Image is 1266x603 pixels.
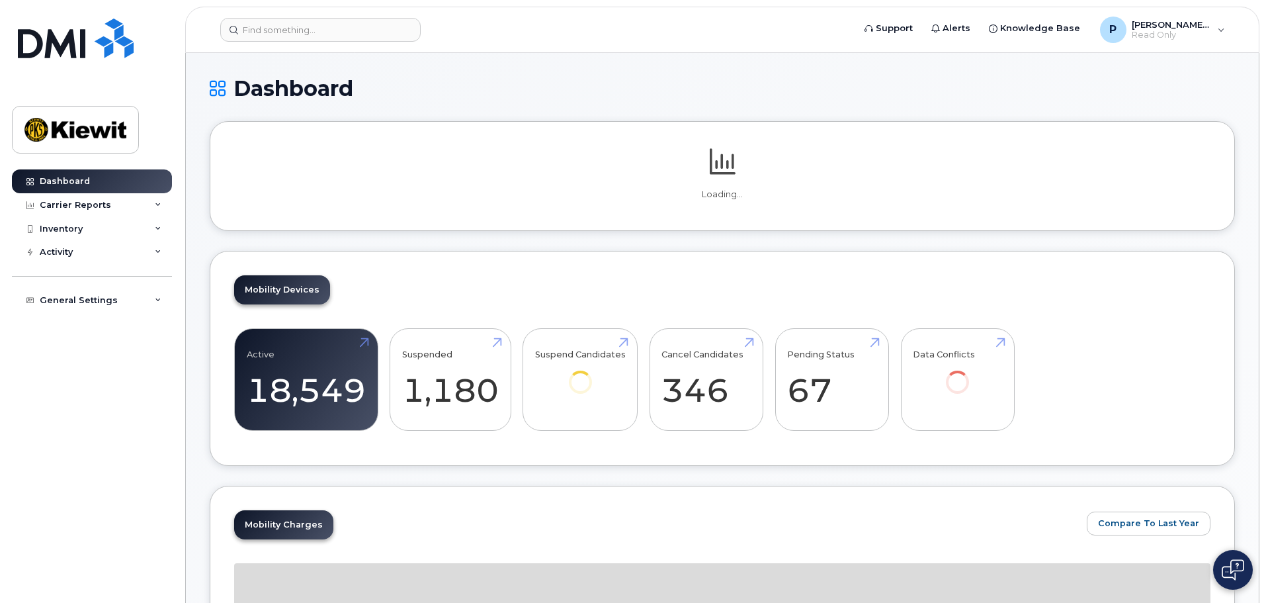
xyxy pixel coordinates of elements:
[234,275,330,304] a: Mobility Devices
[1087,512,1210,535] button: Compare To Last Year
[661,336,751,424] a: Cancel Candidates 346
[787,336,876,424] a: Pending Status 67
[210,77,1235,100] h1: Dashboard
[913,336,1002,412] a: Data Conflicts
[1222,559,1244,580] img: Open chat
[234,189,1210,201] p: Loading...
[247,336,366,424] a: Active 18,549
[1098,517,1199,530] span: Compare To Last Year
[234,510,333,539] a: Mobility Charges
[535,336,626,412] a: Suspend Candidates
[402,336,499,424] a: Suspended 1,180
